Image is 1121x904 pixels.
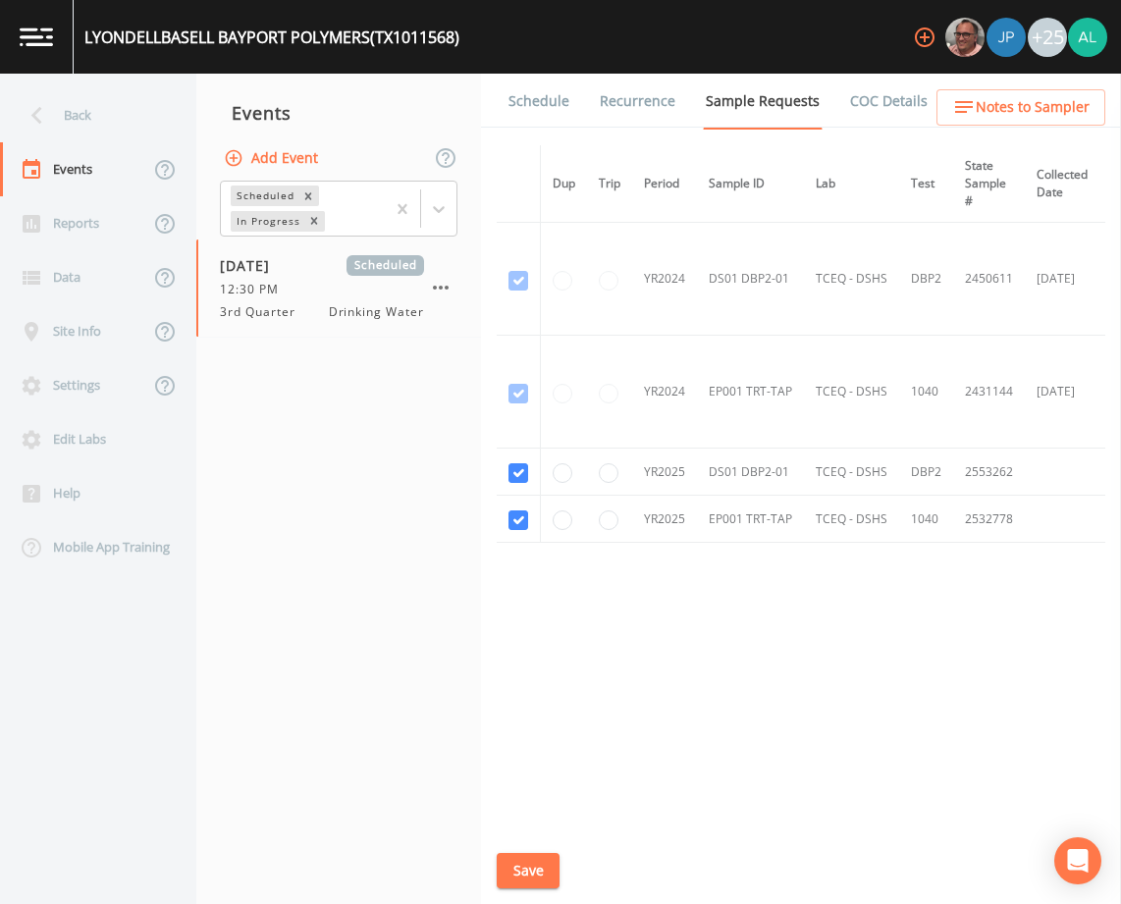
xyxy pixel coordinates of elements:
[953,223,1025,336] td: 2450611
[953,145,1025,223] th: State Sample #
[297,186,319,206] div: Remove Scheduled
[697,223,804,336] td: DS01 DBP2-01
[804,145,899,223] th: Lab
[953,449,1025,496] td: 2553262
[899,145,953,223] th: Test
[231,186,297,206] div: Scheduled
[697,449,804,496] td: DS01 DBP2-01
[220,281,291,298] span: 12:30 PM
[1025,336,1099,449] td: [DATE]
[804,496,899,543] td: TCEQ - DSHS
[899,223,953,336] td: DBP2
[703,74,823,130] a: Sample Requests
[541,145,588,223] th: Dup
[899,336,953,449] td: 1040
[1025,145,1099,223] th: Collected Date
[804,449,899,496] td: TCEQ - DSHS
[597,74,678,129] a: Recurrence
[847,74,931,129] a: COC Details
[84,26,459,49] div: LYONDELLBASELL BAYPORT POLYMERS (TX1011568)
[944,18,986,57] div: Mike Franklin
[497,853,560,889] button: Save
[587,145,632,223] th: Trip
[945,18,985,57] img: e2d790fa78825a4bb76dcb6ab311d44c
[1054,837,1101,884] div: Open Intercom Messenger
[220,140,326,177] button: Add Event
[697,496,804,543] td: EP001 TRT-TAP
[899,449,953,496] td: DBP2
[632,449,697,496] td: YR2025
[955,74,1001,129] a: Forms
[20,27,53,46] img: logo
[196,88,481,137] div: Events
[899,496,953,543] td: 1040
[347,255,424,276] span: Scheduled
[632,145,697,223] th: Period
[986,18,1027,57] div: Joshua gere Paul
[697,145,804,223] th: Sample ID
[953,496,1025,543] td: 2532778
[804,336,899,449] td: TCEQ - DSHS
[953,336,1025,449] td: 2431144
[804,223,899,336] td: TCEQ - DSHS
[303,211,325,232] div: Remove In Progress
[632,336,697,449] td: YR2024
[632,223,697,336] td: YR2024
[1025,223,1099,336] td: [DATE]
[220,303,307,321] span: 3rd Quarter
[231,211,303,232] div: In Progress
[632,496,697,543] td: YR2025
[196,239,481,338] a: [DATE]Scheduled12:30 PM3rd QuarterDrinking Water
[1028,18,1067,57] div: +25
[936,89,1105,126] button: Notes to Sampler
[697,336,804,449] td: EP001 TRT-TAP
[1068,18,1107,57] img: 30a13df2a12044f58df5f6b7fda61338
[976,95,1090,120] span: Notes to Sampler
[329,303,424,321] span: Drinking Water
[220,255,284,276] span: [DATE]
[506,74,572,129] a: Schedule
[987,18,1026,57] img: 41241ef155101aa6d92a04480b0d0000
